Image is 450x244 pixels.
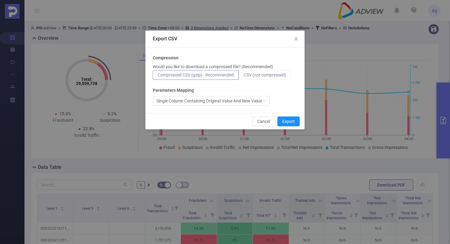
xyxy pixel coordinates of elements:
[153,55,178,61] b: Compression
[244,72,286,77] span: CSV (not compressed)
[153,87,194,94] b: Parameters Mapping
[294,36,298,41] i: icon: close
[252,116,275,126] button: Cancel
[153,35,297,42] div: Export CSV
[287,31,305,48] button: Close
[153,64,273,70] p: Would you like to download a compressed file? (Recommended)
[277,116,300,126] button: Export
[262,99,266,103] i: icon: down
[156,96,262,105] div: Single Column Containing Original Value And New Value
[158,72,234,77] span: Compressed CSV (gzip) - Recommended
